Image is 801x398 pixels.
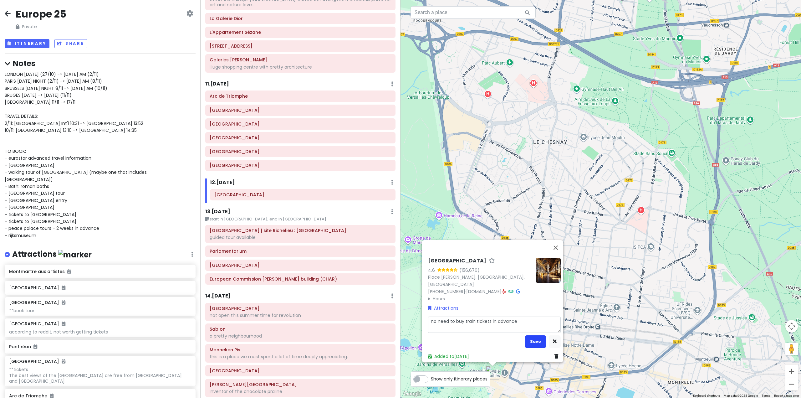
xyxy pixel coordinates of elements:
[508,289,513,293] i: Tripadvisor
[693,394,720,398] button: Keyboard shortcuts
[428,288,465,294] a: [PHONE_NUMBER]
[762,394,770,397] a: Terms (opens in new tab)
[785,343,798,355] button: Drag Pegman onto the map to open Street View
[5,59,196,68] h4: Notes
[428,295,531,302] summary: Hours
[210,313,391,318] div: not open this summer time for revolution
[210,57,391,63] h6: Galeries Lafayette Haussmann
[548,240,563,255] button: Close
[50,394,54,398] i: Added to itinerary
[205,293,231,299] h6: 14 . [DATE]
[402,390,423,398] img: Google
[214,192,391,198] h6: Palace of Versailles
[774,394,799,397] a: Report a map error
[210,121,391,127] h6: Grand Palais
[210,248,391,254] h6: Parlamentarium
[54,39,87,48] button: Share
[210,107,391,113] h6: Champs-Élysées
[402,390,423,398] a: Click to see this area on Google Maps
[428,353,469,359] a: Added to[DATE]
[428,304,458,311] a: Attractions
[411,6,536,19] input: Search a place
[210,64,391,70] div: Huge shopping centre with pretty architecture
[58,250,92,260] img: marker
[210,306,391,311] h6: Royal Palace of Brussels
[785,320,798,333] button: Map camera controls
[210,163,391,168] h6: Rue Saint-Honoré
[210,16,391,21] h6: La Galerie Dior
[210,354,391,359] div: this is a place we must spent a lot of time deeply appreciating.
[210,276,391,282] h6: European Commission Charlemagne building (CHAR)
[33,344,37,349] i: Added to itinerary
[9,344,191,349] h6: Panthéon
[62,300,65,305] i: Added to itinerary
[466,288,502,294] a: [DOMAIN_NAME]
[205,209,230,215] h6: 13 . [DATE]
[525,335,546,348] button: Save
[210,382,391,387] h6: NEUHAUS Bruxelles Grand Place
[536,258,561,283] img: Picture of the place
[5,71,148,239] span: LONDON [DATE] (27/10) -> [DATE] AM (2/11) PARIS [DATE] NIGHT (2/11) -> [DATE] AM (8/11) BRUSSELS ...
[785,365,798,378] button: Zoom in
[67,269,71,274] i: Added to itinerary
[210,179,235,186] h6: 12 . [DATE]
[9,329,191,335] div: according to reddit, not worth getting tickets
[9,285,191,291] h6: [GEOGRAPHIC_DATA]
[785,378,798,390] button: Zoom out
[16,23,66,30] span: Private
[9,321,65,327] h6: [GEOGRAPHIC_DATA]
[210,389,391,394] div: Inventor of the chocolate praline
[5,39,49,48] button: Itinerary
[16,8,66,21] h2: Europe 25
[9,269,191,274] h6: Montmartre aux artistes
[12,249,92,260] h4: Attractions
[459,266,480,273] div: (156,676)
[428,258,486,264] h6: [GEOGRAPHIC_DATA]
[9,300,65,305] h6: [GEOGRAPHIC_DATA]
[724,394,758,397] span: Map data ©2025 Google
[516,289,520,293] i: Google Maps
[210,326,391,332] h6: Sablon
[62,322,65,326] i: Added to itinerary
[428,317,561,333] textarea: no need to buy train tickets in advance
[210,43,391,49] h6: 12 Rue d'Uzès
[210,333,391,339] div: a pretty neighbourhood
[210,235,391,240] div: guided tour available
[428,258,531,302] div: · ·
[428,274,525,287] a: Place [PERSON_NAME], [GEOGRAPHIC_DATA], [GEOGRAPHIC_DATA]
[9,359,65,364] h6: [GEOGRAPHIC_DATA]
[205,216,395,222] small: start in [GEOGRAPHIC_DATA], end in [GEOGRAPHIC_DATA]
[210,262,391,268] h6: Parc du Cinquantenaire
[210,347,391,353] h6: Manneken Pis
[210,228,391,233] h6: Bibliothèque nationale de France | site Richelieu : Bibliothèque de Recherche
[486,366,499,380] div: Palace of Versailles
[489,258,495,264] a: Star place
[62,286,65,290] i: Added to itinerary
[210,149,391,154] h6: Place de la Concorde
[205,81,229,87] h6: 11 . [DATE]
[62,359,65,364] i: Added to itinerary
[554,353,561,359] a: Delete place
[210,135,391,141] h6: Petit Palais
[431,375,487,382] span: Show only itinerary places
[428,266,437,273] div: 4.6
[9,367,191,384] div: **tickets The best views of the [GEOGRAPHIC_DATA] are free from [GEOGRAPHIC_DATA] and [GEOGRAPHIC...
[210,368,391,374] h6: Grand Place
[9,308,191,313] div: **book tour
[210,29,391,35] h6: L'Appartement Sézane
[210,93,391,99] h6: Arc de Triomphe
